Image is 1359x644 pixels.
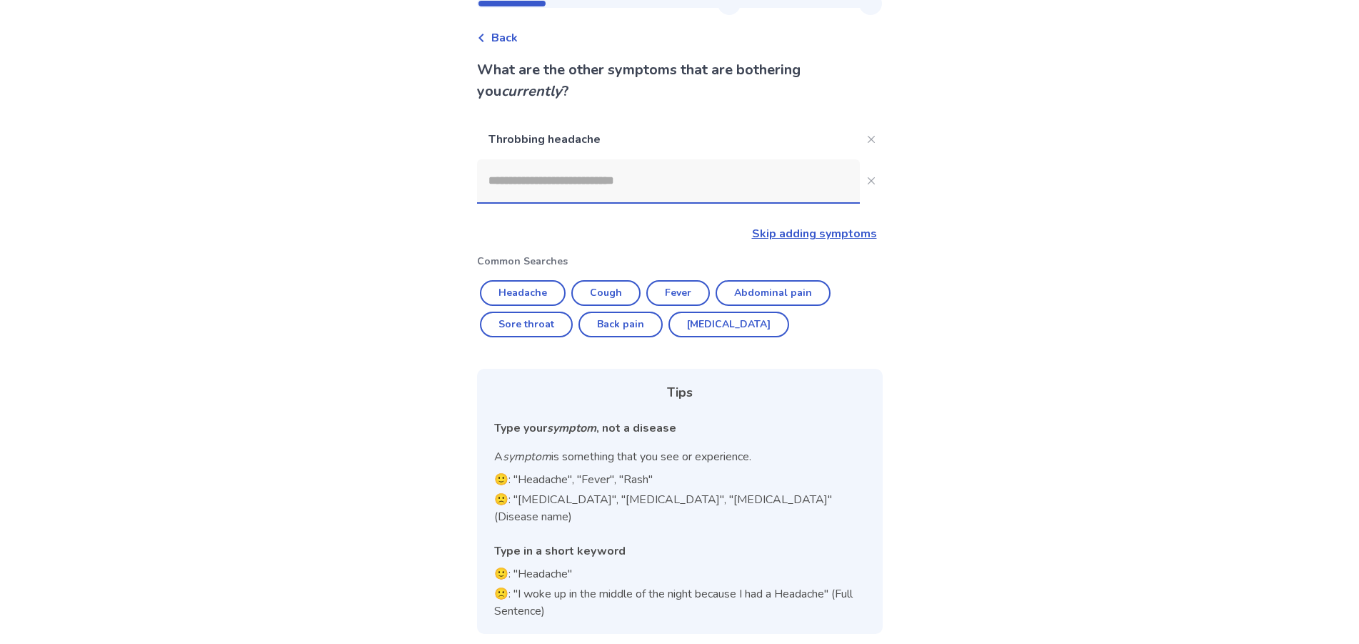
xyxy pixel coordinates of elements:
p: Common Searches [477,254,883,269]
i: currently [501,81,562,101]
p: 🙁: "I woke up in the middle of the night because I had a Headache" (Full Sentence) [494,585,866,620]
p: 🙂: "Headache", "Fever", "Rash" [494,471,866,488]
p: 🙂: "Headache" [494,565,866,583]
p: A is something that you see or experience. [494,448,866,465]
button: Close [860,128,883,151]
i: symptom [503,449,551,465]
button: Headache [480,280,566,306]
p: Throbbing headache [477,119,860,159]
i: symptom [547,420,596,436]
input: Close [477,159,860,202]
div: Type in a short keyword [494,543,866,560]
span: Back [491,29,518,46]
button: [MEDICAL_DATA] [668,312,789,337]
p: What are the other symptoms that are bothering you ? [477,59,883,102]
button: Abdominal pain [716,280,831,306]
button: Back pain [578,312,663,337]
div: Tips [494,383,866,402]
button: Cough [571,280,641,306]
button: Close [860,169,883,192]
div: Type your , not a disease [494,420,866,437]
button: Fever [646,280,710,306]
p: 🙁: "[MEDICAL_DATA]", "[MEDICAL_DATA]", "[MEDICAL_DATA]" (Disease name) [494,491,866,525]
a: Skip adding symptoms [752,226,877,242]
button: Sore throat [480,312,573,337]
